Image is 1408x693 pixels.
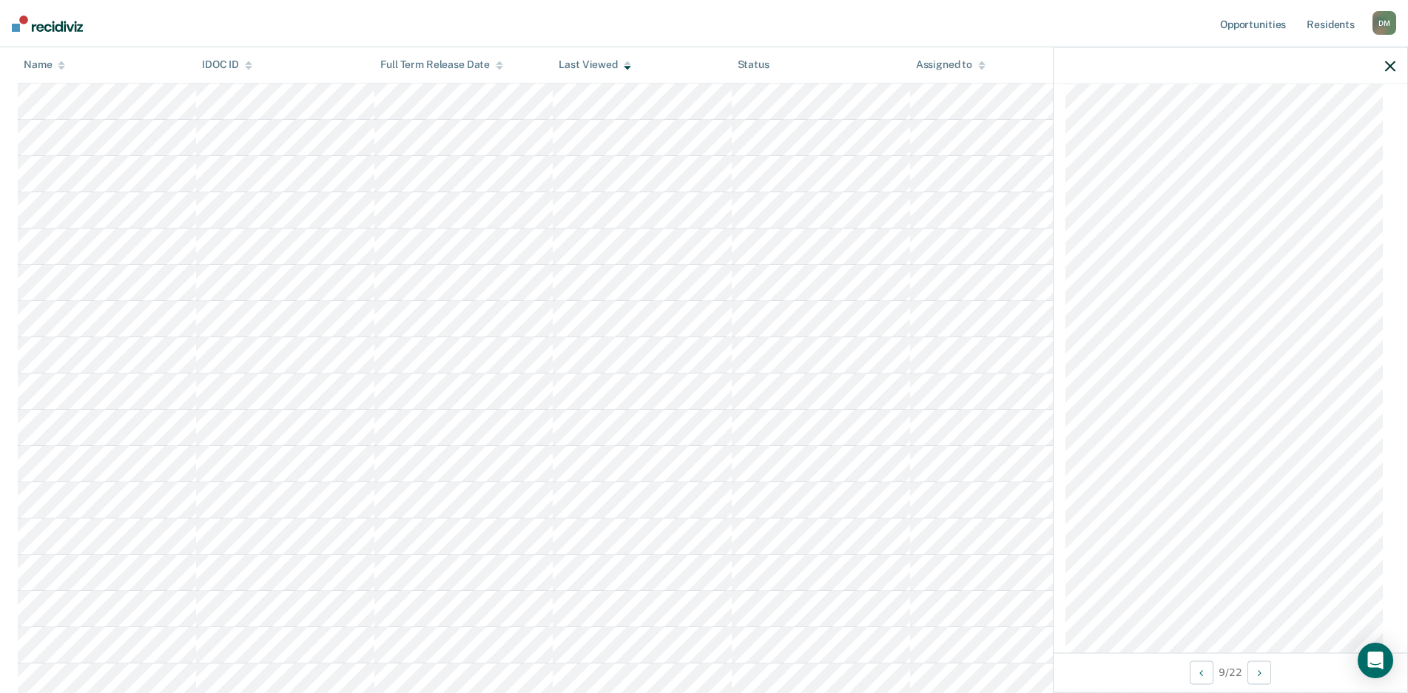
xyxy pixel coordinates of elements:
div: Status [738,59,769,72]
div: D M [1372,11,1396,35]
div: Assigned to [916,59,986,72]
button: Previous Opportunity [1190,660,1213,684]
div: Name [24,59,65,72]
div: Last Viewed [559,59,630,72]
div: 9 / 22 [1054,652,1407,692]
div: IDOC ID [202,59,252,72]
img: Recidiviz [12,16,83,32]
div: Open Intercom Messenger [1358,643,1393,678]
button: Next Opportunity [1247,660,1271,684]
div: Full Term Release Date [380,59,503,72]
